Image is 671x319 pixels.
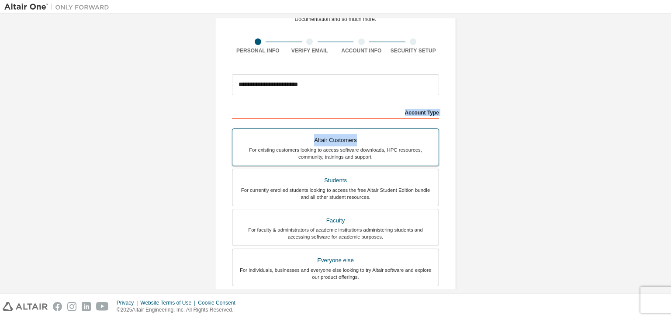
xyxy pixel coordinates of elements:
[4,3,114,11] img: Altair One
[232,47,284,54] div: Personal Info
[238,267,433,281] div: For individuals, businesses and everyone else looking to try Altair software and explore our prod...
[117,306,241,314] p: © 2025 Altair Engineering, Inc. All Rights Reserved.
[238,187,433,201] div: For currently enrolled students looking to access the free Altair Student Edition bundle and all ...
[238,174,433,187] div: Students
[53,302,62,311] img: facebook.svg
[117,299,140,306] div: Privacy
[198,299,240,306] div: Cookie Consent
[140,299,198,306] div: Website Terms of Use
[387,47,439,54] div: Security Setup
[3,302,48,311] img: altair_logo.svg
[238,134,433,146] div: Altair Customers
[238,146,433,160] div: For existing customers looking to access software downloads, HPC resources, community, trainings ...
[238,215,433,227] div: Faculty
[67,302,76,311] img: instagram.svg
[232,105,439,119] div: Account Type
[82,302,91,311] img: linkedin.svg
[335,47,387,54] div: Account Info
[238,254,433,267] div: Everyone else
[96,302,109,311] img: youtube.svg
[238,226,433,240] div: For faculty & administrators of academic institutions administering students and accessing softwa...
[284,47,336,54] div: Verify Email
